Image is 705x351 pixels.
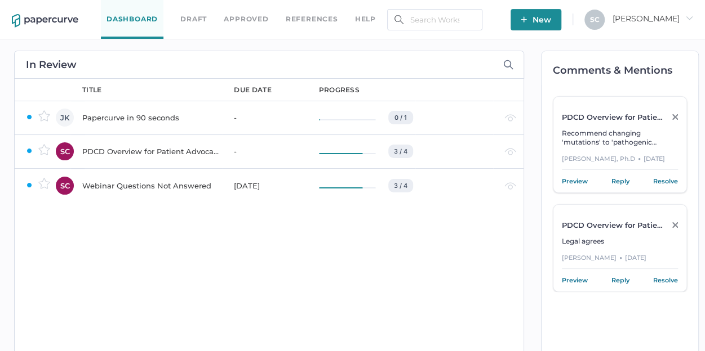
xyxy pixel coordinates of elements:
[388,111,413,124] div: 0 / 1
[38,178,50,189] img: star-inactive.70f2008a.svg
[387,9,482,30] input: Search Workspace
[56,109,74,127] div: JK
[319,85,360,95] div: progress
[562,220,666,229] div: PDCD Overview for Patient Advocacy
[562,154,678,170] div: [PERSON_NAME], Ph.D [DATE]
[672,222,678,228] img: close-grey.86d01b58.svg
[504,114,516,121] img: eye-light-gray.b6d092a5.svg
[56,142,74,160] div: SC
[26,182,33,188] img: ZaPP2z7XVwAAAABJRU5ErkJggg==
[224,13,268,25] a: Approved
[590,15,600,24] span: S C
[394,15,404,24] img: search.bf03fe8b.svg
[562,274,588,286] a: Preview
[26,147,33,154] img: ZaPP2z7XVwAAAABJRU5ErkJggg==
[26,60,77,70] h2: In Review
[638,154,641,164] div: ●
[12,14,78,28] img: papercurve-logo-colour.7244d18c.svg
[82,145,220,158] div: PDCD Overview for Patient Advocacy
[234,85,271,95] div: due date
[56,177,74,195] div: SC
[672,114,678,120] img: close-grey.86d01b58.svg
[619,253,622,263] div: ●
[521,16,527,22] img: plus-white.e19ec114.svg
[504,148,516,155] img: eye-light-gray.b6d092a5.svg
[562,112,666,121] div: PDCD Overview for Patient Advocacy
[653,274,678,286] a: Resolve
[511,9,561,30] button: New
[553,65,698,75] h2: Comments & Mentions
[521,9,551,30] span: New
[223,134,307,168] td: -
[611,274,629,286] a: Reply
[38,144,50,155] img: star-inactive.70f2008a.svg
[388,179,413,192] div: 3 / 4
[355,13,376,25] div: help
[286,13,338,25] a: References
[611,175,629,187] a: Reply
[38,110,50,121] img: star-inactive.70f2008a.svg
[613,13,693,24] span: [PERSON_NAME]
[562,129,675,173] span: Recommend changing 'mutations' to 'pathogenic variants' for more patient friendly language (and m...
[504,182,516,190] img: eye-light-gray.b6d092a5.svg
[562,237,604,245] span: Legal agrees
[223,101,307,134] td: -
[82,85,102,95] div: title
[82,111,220,124] div: Papercurve in 90 seconds
[503,60,513,70] img: search-icon-expand.c6106642.svg
[653,175,678,187] a: Resolve
[234,179,305,192] div: [DATE]
[26,114,33,120] img: ZaPP2z7XVwAAAABJRU5ErkJggg==
[685,14,693,22] i: arrow_right
[82,179,220,192] div: Webinar Questions Not Answered
[180,13,207,25] a: Draft
[562,253,678,269] div: [PERSON_NAME] [DATE]
[388,145,413,158] div: 3 / 4
[562,175,588,187] a: Preview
